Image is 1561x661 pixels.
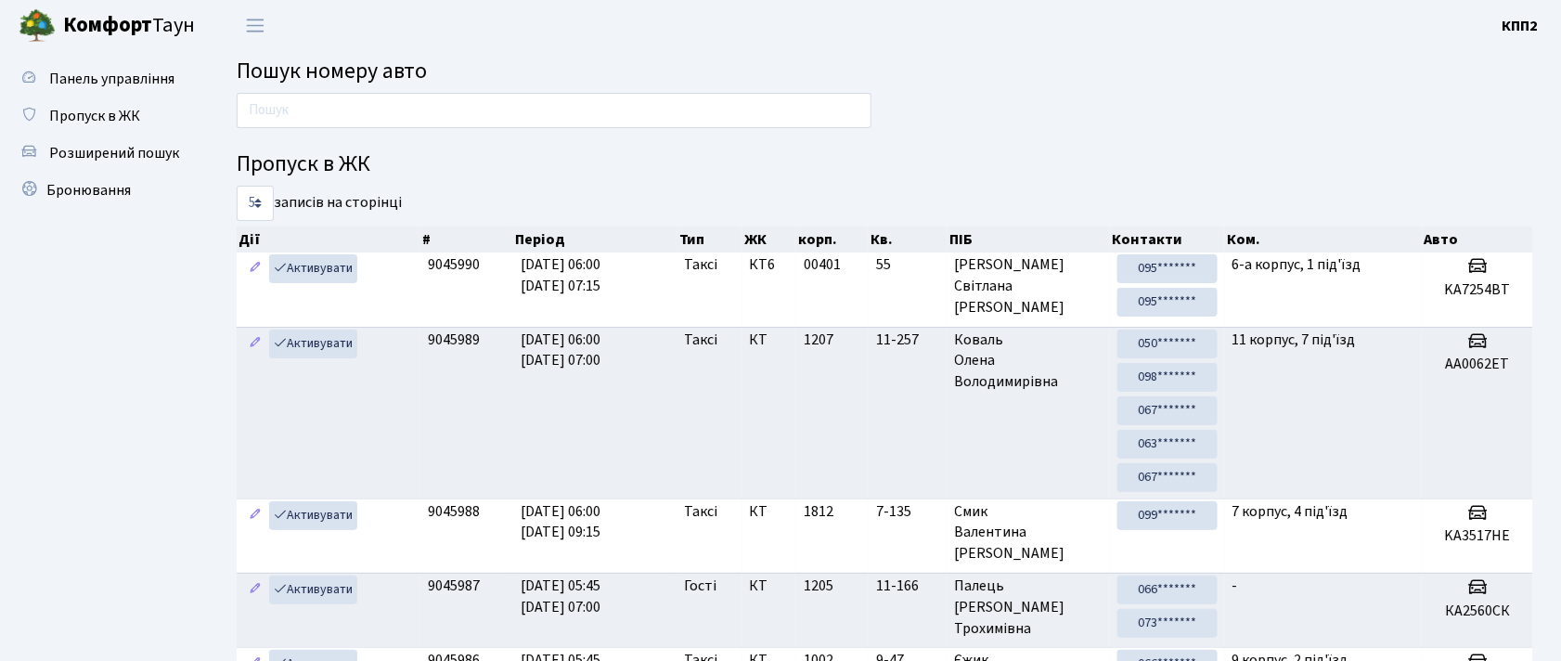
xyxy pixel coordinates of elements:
span: 1812 [804,501,833,522]
span: 11-166 [876,576,940,597]
span: КТ [750,576,789,597]
span: 6-а корпус, 1 під'їзд [1232,254,1361,275]
th: Період [513,227,677,253]
a: Пропуск в ЖК [9,97,195,135]
img: logo.png [19,7,56,45]
h5: КА2560СК [1429,603,1526,620]
span: КТ [750,501,789,523]
span: [DATE] 05:45 [DATE] 07:00 [521,576,600,617]
span: Таксі [684,254,717,276]
a: Редагувати [244,501,266,530]
span: 1205 [804,576,833,596]
span: [DATE] 06:00 [DATE] 09:15 [521,501,600,543]
th: ЖК [742,227,796,253]
th: Дії [237,227,420,253]
span: Коваль Олена Володимирівна [955,330,1103,394]
th: Контакти [1111,227,1226,253]
a: КПП2 [1503,15,1539,37]
span: [DATE] 06:00 [DATE] 07:00 [521,330,600,371]
th: Тип [677,227,742,253]
span: КТ [750,330,789,351]
span: - [1232,576,1238,596]
span: Смик Валентина [PERSON_NAME] [955,501,1103,565]
a: Активувати [269,501,357,530]
span: КТ6 [750,254,789,276]
th: корп. [796,227,869,253]
span: Розширений пошук [49,143,179,163]
a: Редагувати [244,254,266,283]
th: # [420,227,513,253]
span: 9045988 [428,501,480,522]
h4: Пропуск в ЖК [237,151,1533,178]
span: 7 корпус, 4 під'їзд [1232,501,1348,522]
h5: АА0062ЕТ [1429,356,1526,373]
span: 7-135 [876,501,940,523]
span: Пропуск в ЖК [49,106,140,126]
span: Палець [PERSON_NAME] Трохимівна [955,576,1103,640]
span: 00401 [804,254,841,275]
span: 55 [876,254,940,276]
span: 11 корпус, 7 під'їзд [1232,330,1356,350]
span: Таксі [684,501,717,523]
th: Ком. [1225,227,1423,253]
h5: KA3517HE [1429,527,1526,545]
span: 9045989 [428,330,480,350]
span: Таксі [684,330,717,351]
span: Бронювання [46,180,131,201]
button: Переключити навігацію [232,10,278,41]
span: Пошук номеру авто [237,55,427,87]
span: 11-257 [876,330,940,351]
a: Активувати [269,576,357,604]
a: Активувати [269,254,357,283]
span: 9045987 [428,576,480,596]
span: Панель управління [49,69,174,89]
select: записів на сторінці [237,186,274,221]
a: Активувати [269,330,357,358]
b: Комфорт [63,10,152,40]
a: Розширений пошук [9,135,195,172]
span: 9045990 [428,254,480,275]
a: Редагувати [244,576,266,604]
th: Кв. [869,227,948,253]
th: ПІБ [948,227,1111,253]
b: КПП2 [1503,16,1539,36]
span: [DATE] 06:00 [DATE] 07:15 [521,254,600,296]
span: [PERSON_NAME] Світлана [PERSON_NAME] [955,254,1103,318]
span: Таун [63,10,195,42]
h5: KA7254BT [1429,281,1526,299]
label: записів на сторінці [237,186,402,221]
a: Редагувати [244,330,266,358]
a: Бронювання [9,172,195,209]
input: Пошук [237,93,871,128]
a: Панель управління [9,60,195,97]
th: Авто [1423,227,1534,253]
span: 1207 [804,330,833,350]
span: Гості [684,576,716,597]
